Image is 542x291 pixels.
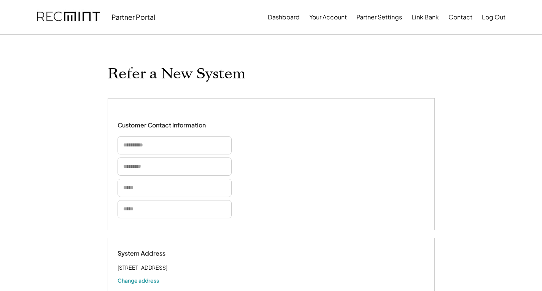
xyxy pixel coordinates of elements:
div: System Address [118,250,194,258]
div: [STREET_ADDRESS] [118,263,167,272]
img: recmint-logotype%403x.png [37,4,100,30]
button: Dashboard [268,10,300,25]
button: Partner Settings [356,10,402,25]
button: Log Out [482,10,505,25]
button: Link Bank [412,10,439,25]
div: Partner Portal [111,13,155,21]
button: Change address [118,277,159,284]
button: Contact [448,10,472,25]
div: Customer Contact Information [118,121,206,129]
button: Your Account [309,10,347,25]
h1: Refer a New System [108,65,245,83]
